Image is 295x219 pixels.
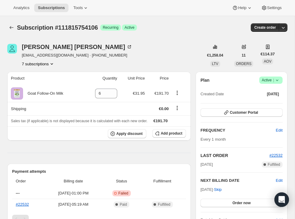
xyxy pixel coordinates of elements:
[201,187,222,192] span: [DATE] ·
[7,44,17,54] span: Mareta Shanshiev
[242,53,246,58] span: 11
[230,110,258,115] span: Customer Portal
[108,129,146,138] button: Apply discount
[152,129,186,138] button: Add product
[118,191,128,196] span: Failed
[142,178,182,184] span: Fulfillment
[262,77,280,83] span: Active
[201,162,213,168] span: [DATE]
[276,178,283,184] button: Edit
[70,4,92,12] button: Tools
[236,62,251,66] span: ORDERS
[254,25,276,30] span: Create order
[270,152,283,159] button: #22532
[12,175,44,188] th: Order
[104,178,139,184] span: Status
[158,202,170,207] span: Fulfilled
[23,90,63,96] div: Goat Follow-On Milk
[268,162,280,167] span: Fulfilled
[267,92,279,96] span: [DATE]
[228,4,256,12] button: Help
[267,5,282,10] span: Settings
[201,127,276,133] h2: FREQUENCY
[201,108,283,117] button: Customer Portal
[22,52,132,58] span: [EMAIL_ADDRESS][DOMAIN_NAME] · [PHONE_NUMBER]
[34,4,68,12] button: Subscriptions
[13,5,29,10] span: Analytics
[124,25,134,30] span: Active
[204,51,227,60] button: €1,258.04
[11,119,147,123] span: Sales tax (if applicable) is not displayed because it is calculated with each new order.
[260,51,275,57] span: €114.37
[154,91,169,96] span: €191.70
[232,201,250,205] span: Order now
[161,131,182,136] span: Add product
[207,53,223,58] span: €1,258.04
[46,190,101,196] span: [DATE] · 01:00 PM
[133,91,145,96] span: €31.95
[172,105,182,111] button: Shipping actions
[172,90,182,96] button: Product actions
[119,72,147,85] th: Unit Price
[238,51,249,60] button: 11
[264,59,271,64] span: AOV
[201,91,224,97] span: Created Date
[116,131,143,136] span: Apply discount
[85,72,119,85] th: Quantity
[16,191,20,195] span: ---
[120,202,127,207] span: Paid
[38,5,65,10] span: Subscriptions
[103,25,118,30] span: Recurring
[212,62,218,66] span: LTV
[46,178,101,184] span: Billing date
[251,23,280,32] button: Create order
[46,201,101,208] span: [DATE] · 05:19 AM
[270,153,283,158] a: #22532
[22,61,55,67] button: Product actions
[201,199,283,207] button: Order now
[272,126,286,135] button: Edit
[214,187,222,193] span: Skip
[73,5,83,10] span: Tools
[276,127,283,133] span: Edit
[154,119,168,123] span: €191.70
[12,168,186,175] h2: Payment attempts
[147,72,171,85] th: Price
[7,23,16,32] button: Subscriptions
[11,87,23,100] img: product img
[17,24,98,31] span: Subscription #111815754106
[22,44,132,50] div: [PERSON_NAME] [PERSON_NAME]
[7,102,85,115] th: Shipping
[201,77,210,83] h2: Plan
[159,106,169,111] span: €0.00
[257,4,285,12] button: Settings
[273,78,274,83] span: |
[10,4,33,12] button: Analytics
[201,137,226,142] span: Every 1 month
[274,192,289,207] div: Open Intercom Messenger
[7,72,85,85] th: Product
[201,152,270,159] h2: LAST ORDER
[263,90,283,98] button: [DATE]
[238,5,246,10] span: Help
[16,202,29,207] a: #22532
[210,185,225,194] button: Skip
[201,178,276,184] h2: NEXT BILLING DATE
